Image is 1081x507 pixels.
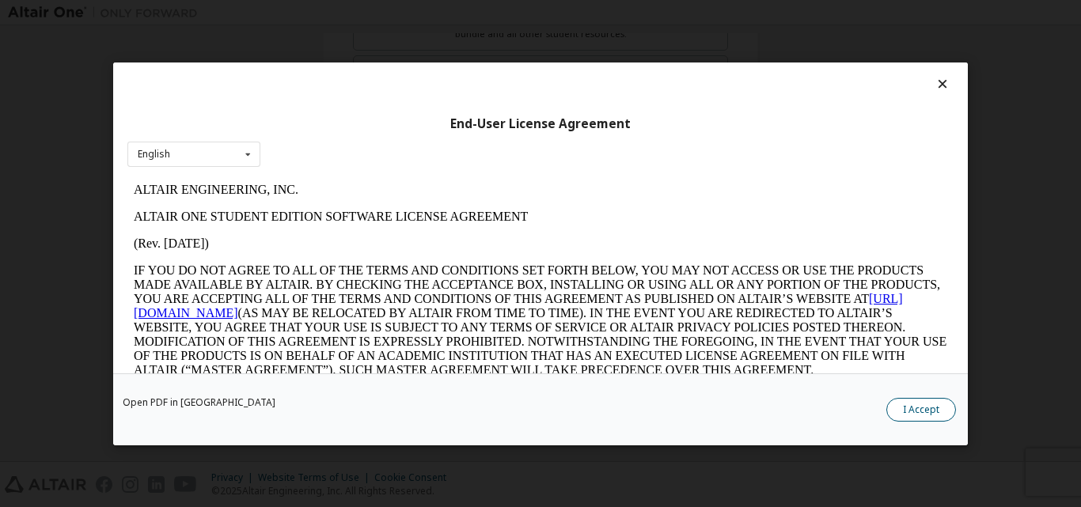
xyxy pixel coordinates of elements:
p: (Rev. [DATE]) [6,60,820,74]
div: End-User License Agreement [127,115,954,131]
div: English [138,149,170,159]
p: ALTAIR ENGINEERING, INC. [6,6,820,21]
button: I Accept [886,397,956,421]
a: [URL][DOMAIN_NAME] [6,115,776,143]
a: Open PDF in [GEOGRAPHIC_DATA] [123,397,275,407]
p: This Altair One Student Edition Software License Agreement (“Agreement”) is between Altair Engine... [6,214,820,271]
p: ALTAIR ONE STUDENT EDITION SOFTWARE LICENSE AGREEMENT [6,33,820,47]
p: IF YOU DO NOT AGREE TO ALL OF THE TERMS AND CONDITIONS SET FORTH BELOW, YOU MAY NOT ACCESS OR USE... [6,87,820,201]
